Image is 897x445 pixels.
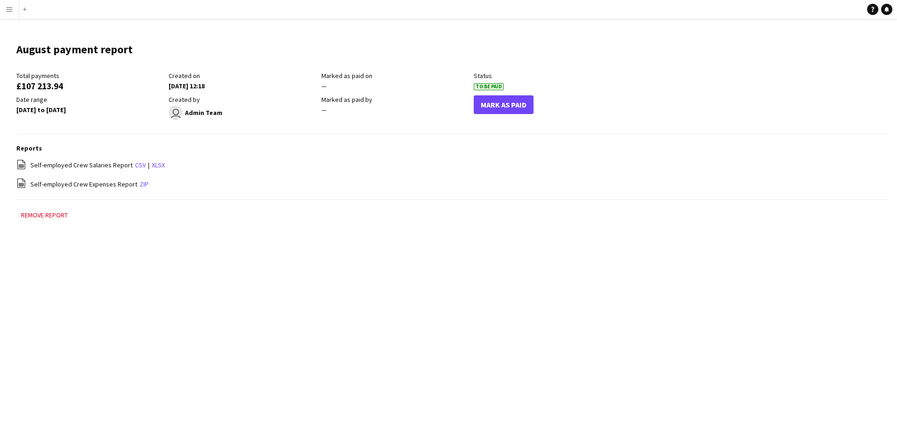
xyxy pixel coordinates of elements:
[16,159,888,171] div: |
[16,95,164,104] div: Date range
[16,72,164,80] div: Total payments
[474,72,621,80] div: Status
[16,82,164,90] div: £107 213.94
[16,144,888,152] h3: Reports
[135,161,146,169] a: csv
[16,209,72,221] button: Remove report
[474,95,534,114] button: Mark As Paid
[30,180,137,188] span: Self-employed Crew Expenses Report
[169,72,316,80] div: Created on
[152,161,165,169] a: xlsx
[321,95,469,104] div: Marked as paid by
[169,82,316,90] div: [DATE] 12:18
[321,82,327,90] span: —
[474,83,504,90] span: To Be Paid
[16,106,164,114] div: [DATE] to [DATE]
[169,95,316,104] div: Created by
[140,180,149,188] a: zip
[169,106,316,120] div: Admin Team
[30,161,133,169] span: Self-employed Crew Salaries Report
[16,43,133,57] h1: August payment report
[321,72,469,80] div: Marked as paid on
[321,106,327,114] span: —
